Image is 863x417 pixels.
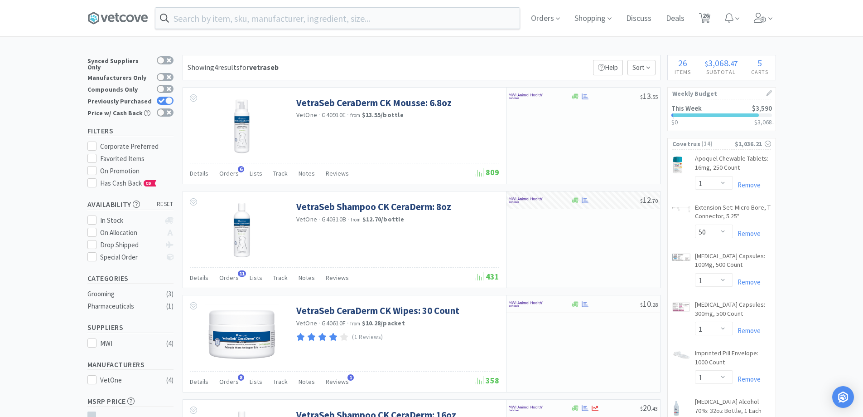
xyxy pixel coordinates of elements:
input: Search by item, sku, manufacturer, ingredient, size... [155,8,520,29]
a: 26 [695,15,714,24]
div: Open Intercom Messenger [832,386,854,408]
a: Deals [662,15,688,23]
a: Discuss [622,15,655,23]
